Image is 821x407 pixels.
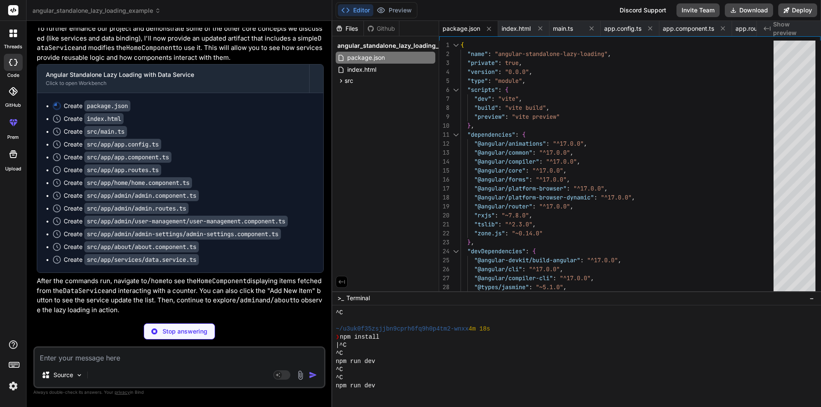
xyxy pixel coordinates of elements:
span: : [498,220,502,228]
code: src/main.ts [84,126,127,137]
span: } [467,238,471,246]
span: : [498,68,502,76]
div: 9 [439,112,449,121]
span: : [526,247,529,255]
img: attachment [295,370,305,380]
span: : [505,113,508,120]
span: , [567,176,570,183]
p: After the commands run, navigate to to see the displaying items fetched from the and interacting ... [37,276,324,315]
span: "^17.0.0" [532,167,563,174]
div: 12 [439,139,449,148]
code: src/app/home/home.component.ts [84,177,192,188]
img: settings [6,379,21,393]
span: : [515,131,519,138]
span: "^17.0.0" [539,149,570,156]
div: 27 [439,274,449,283]
span: , [563,167,567,174]
div: Create [64,166,161,174]
span: package.json [346,53,386,63]
button: Angular Standalone Lazy Loading with Data ServiceClick to open Workbench [37,64,309,93]
code: /about [270,296,293,305]
label: prem [7,134,19,141]
div: 4 [439,67,449,76]
div: 18 [439,193,449,202]
code: src/app/admin/admin.routes.ts [84,203,189,214]
span: , [546,104,549,111]
span: , [563,283,567,291]
span: , [584,140,587,147]
span: true [505,59,519,67]
span: , [519,59,522,67]
span: , [532,220,536,228]
span: npm install [340,333,379,341]
span: 4m 18s [469,325,490,333]
span: npm run dev [336,357,375,366]
span: : [488,77,491,85]
span: "zone.js" [474,229,505,237]
button: Download [725,3,773,17]
div: 15 [439,166,449,175]
span: : [522,265,526,273]
button: Deploy [778,3,817,17]
div: 10 [439,121,449,130]
span: "~7.8.0" [502,211,529,219]
span: index.html [346,64,377,75]
span: "vite" [498,95,519,102]
div: Click to collapse the range. [450,85,461,94]
span: : [526,167,529,174]
span: "@angular/forms" [474,176,529,183]
code: /home [147,277,166,285]
span: , [529,211,532,219]
div: Create [64,204,189,213]
div: 17 [439,184,449,193]
div: Create [64,127,127,136]
span: : [498,59,502,67]
code: index.html [84,113,124,124]
span: "@angular/common" [474,149,532,156]
span: , [618,256,621,264]
span: "~0.14.0" [512,229,543,237]
div: Click to collapse the range. [450,247,461,256]
span: privacy [115,389,130,395]
span: : [532,149,536,156]
span: ^C [336,366,343,374]
img: Pick Models [76,372,83,379]
span: , [604,184,608,192]
span: "devDependencies" [467,247,526,255]
span: "^17.0.0" [560,274,591,282]
span: app.config.ts [604,24,641,33]
label: Upload [5,165,21,173]
span: npm run dev [336,382,375,390]
div: 7 [439,94,449,103]
div: 28 [439,283,449,292]
span: : [498,86,502,94]
span: "version" [467,68,498,76]
span: "@angular/core" [474,167,526,174]
span: package.json [443,24,480,33]
div: Angular Standalone Lazy Loading with Data Service [46,70,301,79]
code: src/app/admin/admin-settings/admin-settings.component.ts [84,228,281,240]
span: , [560,265,563,273]
span: main.ts [553,24,573,33]
div: 14 [439,157,449,166]
div: 2 [439,50,449,59]
div: 23 [439,238,449,247]
span: Terminal [346,294,370,302]
div: 1 [439,41,449,50]
span: : [505,229,508,237]
span: "^17.0.0" [553,140,584,147]
span: : [498,104,502,111]
div: Discord Support [614,3,671,17]
div: 6 [439,85,449,94]
span: ~/u3uk0f35zsjjbn9cprh6fq9h0p4tm2-wnxx [336,325,469,333]
code: DataService [63,287,105,295]
span: "@angular/compiler-cli" [474,274,553,282]
span: index.html [502,24,531,33]
span: angular_standalone_lazy_loading_example [32,6,161,15]
code: HomeComponent [197,277,247,285]
span: "^17.0.0" [546,158,577,165]
span: : [546,140,549,147]
label: threads [4,43,22,50]
div: Create [64,102,130,110]
span: "build" [474,104,498,111]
